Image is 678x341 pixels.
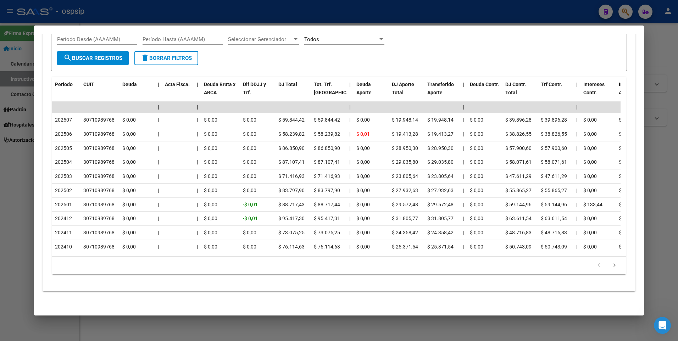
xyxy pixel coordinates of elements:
[505,202,532,207] span: $ 59.144,96
[155,77,162,108] datatable-header-cell: |
[541,145,567,151] span: $ 57.900,60
[576,104,578,110] span: |
[204,188,217,193] span: $ 0,00
[356,131,370,137] span: $ 0,01
[158,173,159,179] span: |
[197,230,198,235] span: |
[583,145,597,151] span: $ 0,00
[122,188,136,193] span: $ 0,00
[278,173,305,179] span: $ 71.416,93
[427,117,454,123] span: $ 19.948,14
[356,244,370,250] span: $ 0,00
[470,117,483,123] span: $ 0,00
[505,188,532,193] span: $ 55.865,27
[619,82,640,95] span: Intereses Aporte
[619,117,632,123] span: $ 0,00
[470,188,483,193] span: $ 0,00
[573,77,580,108] datatable-header-cell: |
[158,230,159,235] span: |
[541,117,567,123] span: $ 39.896,28
[158,145,159,151] span: |
[83,130,115,138] div: 30710989768
[608,262,621,269] a: go to next page
[122,230,136,235] span: $ 0,00
[55,131,72,137] span: 202506
[463,82,464,87] span: |
[276,77,311,108] datatable-header-cell: DJ Total
[158,131,159,137] span: |
[55,117,72,123] span: 202507
[134,51,198,65] button: Borrar Filtros
[122,131,136,137] span: $ 0,00
[83,82,94,87] span: CUIT
[356,173,370,179] span: $ 0,00
[243,244,256,250] span: $ 0,00
[243,145,256,151] span: $ 0,00
[243,230,256,235] span: $ 0,00
[349,131,350,137] span: |
[576,216,577,221] span: |
[356,159,370,165] span: $ 0,00
[583,173,597,179] span: $ 0,00
[204,230,217,235] span: $ 0,00
[392,202,418,207] span: $ 29.572,48
[356,117,370,123] span: $ 0,00
[201,77,240,108] datatable-header-cell: Deuda Bruta x ARCA
[470,145,483,151] span: $ 0,00
[505,145,532,151] span: $ 57.900,60
[83,243,115,251] div: 30710989768
[392,230,418,235] span: $ 24.358,42
[576,202,577,207] span: |
[204,173,217,179] span: $ 0,00
[505,216,532,221] span: $ 63.611,54
[204,216,217,221] span: $ 0,00
[278,244,305,250] span: $ 76.114,63
[583,188,597,193] span: $ 0,00
[197,202,198,207] span: |
[158,188,159,193] span: |
[197,117,198,123] span: |
[583,131,597,137] span: $ 0,00
[576,188,577,193] span: |
[243,188,256,193] span: $ 0,00
[122,216,136,221] span: $ 0,00
[392,82,414,95] span: DJ Aporte Total
[392,173,418,179] span: $ 23.805,64
[197,159,198,165] span: |
[470,230,483,235] span: $ 0,00
[502,77,538,108] datatable-header-cell: DJ Contr. Total
[619,131,632,137] span: $ 0,00
[538,77,573,108] datatable-header-cell: Trf Contr.
[55,202,72,207] span: 202501
[576,82,578,87] span: |
[122,244,136,250] span: $ 0,00
[460,77,467,108] datatable-header-cell: |
[55,188,72,193] span: 202502
[165,82,190,87] span: Acta Fisca.
[204,244,217,250] span: $ 0,00
[619,159,632,165] span: $ 0,00
[278,159,305,165] span: $ 87.107,41
[583,159,597,165] span: $ 0,00
[505,244,532,250] span: $ 50.743,09
[63,54,72,62] mat-icon: search
[470,82,499,87] span: Deuda Contr.
[392,145,418,151] span: $ 28.950,30
[278,131,305,137] span: $ 58.239,82
[57,51,129,65] button: Buscar Registros
[463,188,464,193] span: |
[619,202,638,207] span: $ 143,13
[197,131,198,137] span: |
[349,244,350,250] span: |
[470,202,483,207] span: $ 0,00
[583,117,597,123] span: $ 0,00
[141,55,192,61] span: Borrar Filtros
[158,202,159,207] span: |
[427,159,454,165] span: $ 29.035,80
[158,159,159,165] span: |
[619,216,632,221] span: $ 0,00
[83,158,115,166] div: 30710989768
[541,216,567,221] span: $ 63.611,54
[243,131,256,137] span: $ 0,00
[356,230,370,235] span: $ 0,00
